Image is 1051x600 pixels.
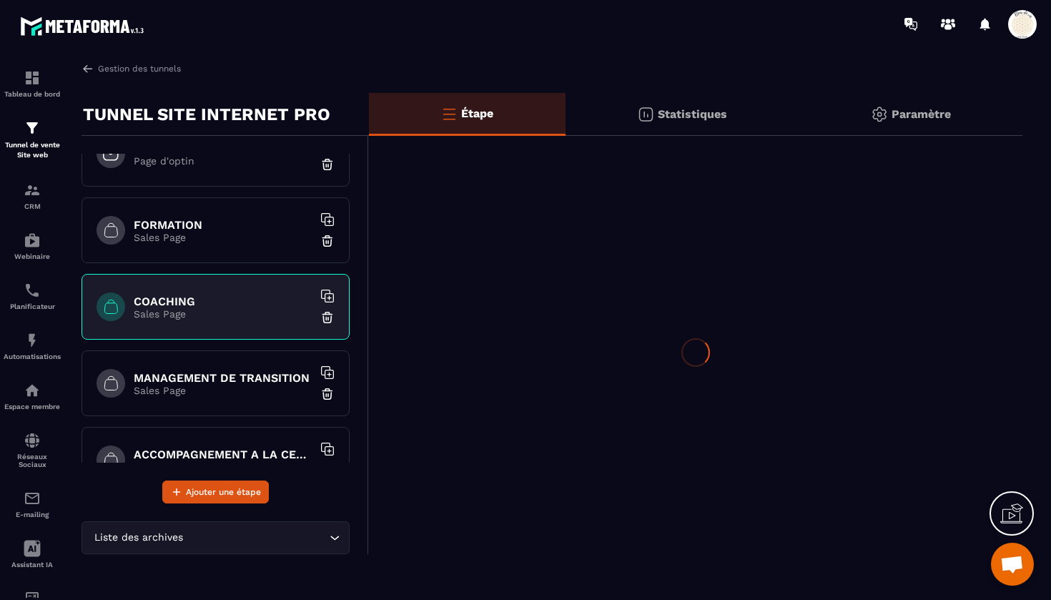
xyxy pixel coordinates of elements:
[320,157,335,172] img: trash
[4,303,61,310] p: Planificateur
[4,529,61,579] a: Assistant IA
[82,521,350,554] div: Search for option
[320,234,335,248] img: trash
[4,221,61,271] a: automationsautomationsWebinaire
[82,62,94,75] img: arrow
[461,107,493,120] p: Étape
[4,59,61,109] a: formationformationTableau de bord
[134,295,312,308] h6: COACHING
[892,107,951,121] p: Paramètre
[134,371,312,385] h6: MANAGEMENT DE TRANSITION
[4,171,61,221] a: formationformationCRM
[162,481,269,503] button: Ajouter une étape
[4,403,61,410] p: Espace membre
[134,218,312,232] h6: FORMATION
[4,252,61,260] p: Webinaire
[4,140,61,160] p: Tunnel de vente Site web
[24,282,41,299] img: scheduler
[4,353,61,360] p: Automatisations
[24,432,41,449] img: social-network
[24,119,41,137] img: formation
[4,453,61,468] p: Réseaux Sociaux
[440,105,458,122] img: bars-o.4a397970.svg
[658,107,727,121] p: Statistiques
[4,271,61,321] a: schedulerschedulerPlanificateur
[4,90,61,98] p: Tableau de bord
[4,371,61,421] a: automationsautomationsEspace membre
[134,385,312,396] p: Sales Page
[83,100,330,129] p: TUNNEL SITE INTERNET PRO
[134,448,312,461] h6: ACCOMPAGNEMENT A LA CERTIFICATION HAS
[186,485,261,499] span: Ajouter une étape
[637,106,654,123] img: stats.20deebd0.svg
[134,461,312,473] p: Sales Page
[24,69,41,87] img: formation
[24,182,41,199] img: formation
[320,310,335,325] img: trash
[4,109,61,171] a: formationformationTunnel de vente Site web
[24,382,41,399] img: automations
[134,308,312,320] p: Sales Page
[4,321,61,371] a: automationsautomationsAutomatisations
[4,202,61,210] p: CRM
[320,387,335,401] img: trash
[24,490,41,507] img: email
[91,530,186,546] span: Liste des archives
[4,421,61,479] a: social-networksocial-networkRéseaux Sociaux
[24,332,41,349] img: automations
[991,543,1034,586] div: Ouvrir le chat
[871,106,888,123] img: setting-gr.5f69749f.svg
[4,511,61,518] p: E-mailing
[4,479,61,529] a: emailemailE-mailing
[186,530,326,546] input: Search for option
[134,155,312,167] p: Page d'optin
[20,13,149,39] img: logo
[4,561,61,569] p: Assistant IA
[134,232,312,243] p: Sales Page
[24,232,41,249] img: automations
[82,62,181,75] a: Gestion des tunnels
